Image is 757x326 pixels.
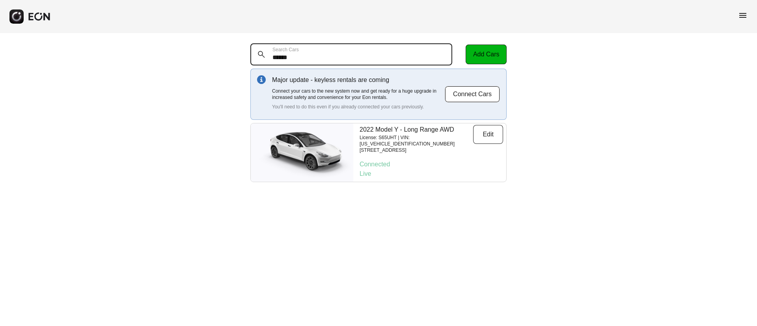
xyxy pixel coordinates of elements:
[272,88,445,101] p: Connect your cars to the new system now and get ready for a huge upgrade in increased safety and ...
[360,169,503,179] p: Live
[466,45,507,64] button: Add Cars
[360,160,503,169] p: Connected
[360,147,473,153] p: [STREET_ADDRESS]
[473,125,503,144] button: Edit
[272,104,445,110] p: You'll need to do this even if you already connected your cars previously.
[360,134,473,147] p: License: S65UHT | VIN: [US_VEHICLE_IDENTIFICATION_NUMBER]
[272,47,299,53] label: Search Cars
[738,11,748,20] span: menu
[445,86,500,102] button: Connect Cars
[272,75,445,85] p: Major update - keyless rentals are coming
[257,75,266,84] img: info
[360,125,473,134] p: 2022 Model Y - Long Range AWD
[251,127,353,178] img: car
